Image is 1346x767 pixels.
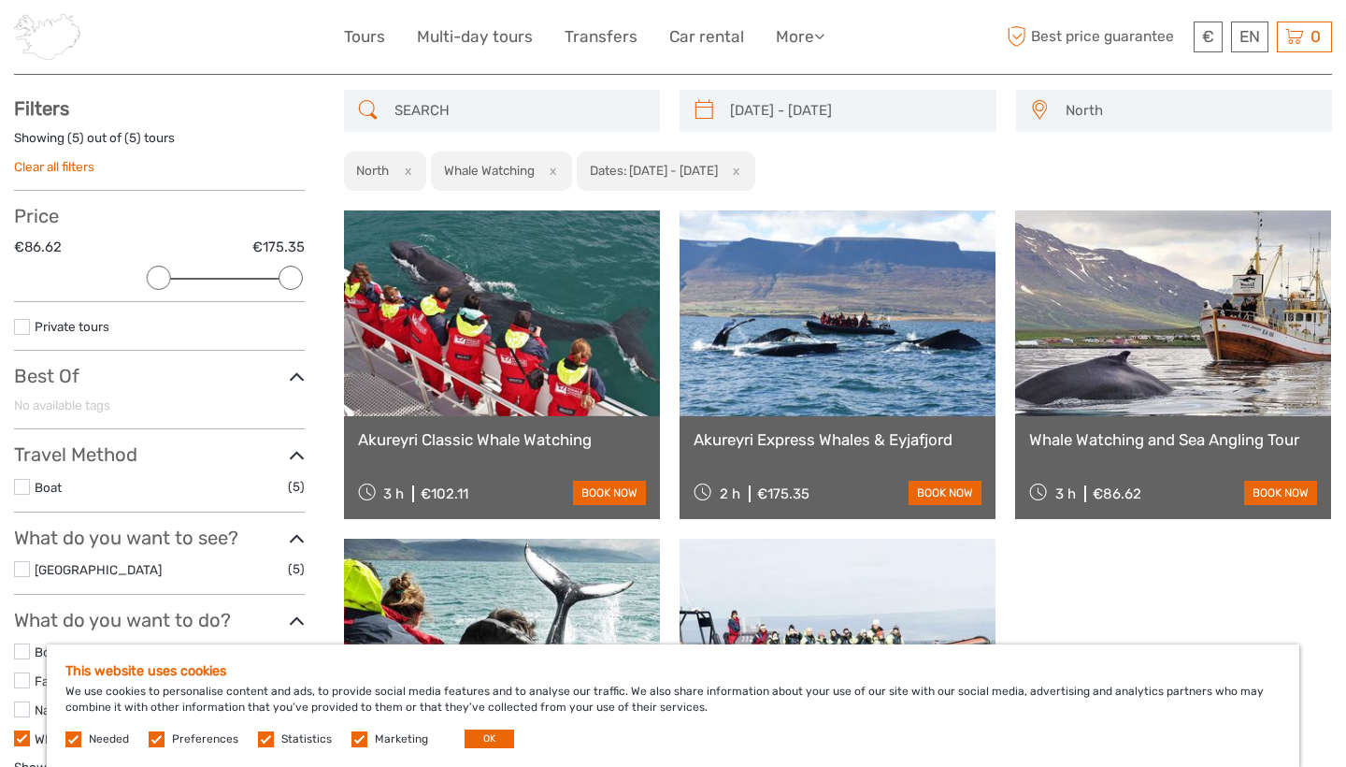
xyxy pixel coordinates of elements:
[537,161,563,181] button: x
[14,398,110,412] span: No available tags
[14,527,305,549] h3: What do you want to see?
[1308,27,1324,46] span: 0
[720,485,740,502] span: 2 h
[383,485,404,502] span: 3 h
[344,23,385,51] a: Tours
[669,23,744,51] a: Car rental
[129,129,136,147] label: 5
[565,23,637,51] a: Transfers
[35,702,136,717] a: Nature & Scenery
[1202,27,1214,46] span: €
[65,663,1281,679] h5: This website uses cookies
[1003,22,1190,52] span: Best price guarantee
[35,480,62,495] a: Boat
[35,562,162,577] a: [GEOGRAPHIC_DATA]
[421,485,468,502] div: €102.11
[776,23,824,51] a: More
[1093,485,1141,502] div: €86.62
[252,238,305,257] label: €175.35
[392,161,417,181] button: x
[1029,430,1317,449] a: Whale Watching and Sea Angling Tour
[444,163,535,178] h2: Whale Watching
[909,481,981,505] a: book now
[35,644,97,659] a: Boat Tours
[356,163,389,178] h2: North
[35,731,125,746] a: Whale Watching
[387,94,652,127] input: SEARCH
[288,476,305,498] span: (5)
[14,129,305,158] div: Showing ( ) out of ( ) tours
[465,730,514,748] button: OK
[723,94,987,127] input: SELECT DATES
[358,430,646,449] a: Akureyri Classic Whale Watching
[172,731,238,747] label: Preferences
[721,161,746,181] button: x
[35,319,109,334] a: Private tours
[1231,22,1268,52] div: EN
[14,609,305,631] h3: What do you want to do?
[281,731,332,747] label: Statistics
[89,731,129,747] label: Needed
[1057,95,1324,126] button: North
[288,641,305,662] span: (3)
[375,731,428,747] label: Marketing
[590,163,718,178] h2: Dates: [DATE] - [DATE]
[14,365,305,387] h3: Best Of
[35,673,97,688] a: Family Fun
[417,23,533,51] a: Multi-day tours
[14,14,80,60] img: 316-a2ef4bb3-083b-4957-8bb0-c38df5cb53f6_logo_small.jpg
[1244,481,1317,505] a: book now
[573,481,646,505] a: book now
[757,485,809,502] div: €175.35
[14,97,69,120] strong: Filters
[288,558,305,580] span: (5)
[1055,485,1076,502] span: 3 h
[14,159,94,174] a: Clear all filters
[14,238,62,257] label: €86.62
[14,205,305,227] h3: Price
[14,443,305,466] h3: Travel Method
[47,644,1299,767] div: We use cookies to personalise content and ads, to provide social media features and to analyse ou...
[694,430,981,449] a: Akureyri Express Whales & Eyjafjord
[72,129,79,147] label: 5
